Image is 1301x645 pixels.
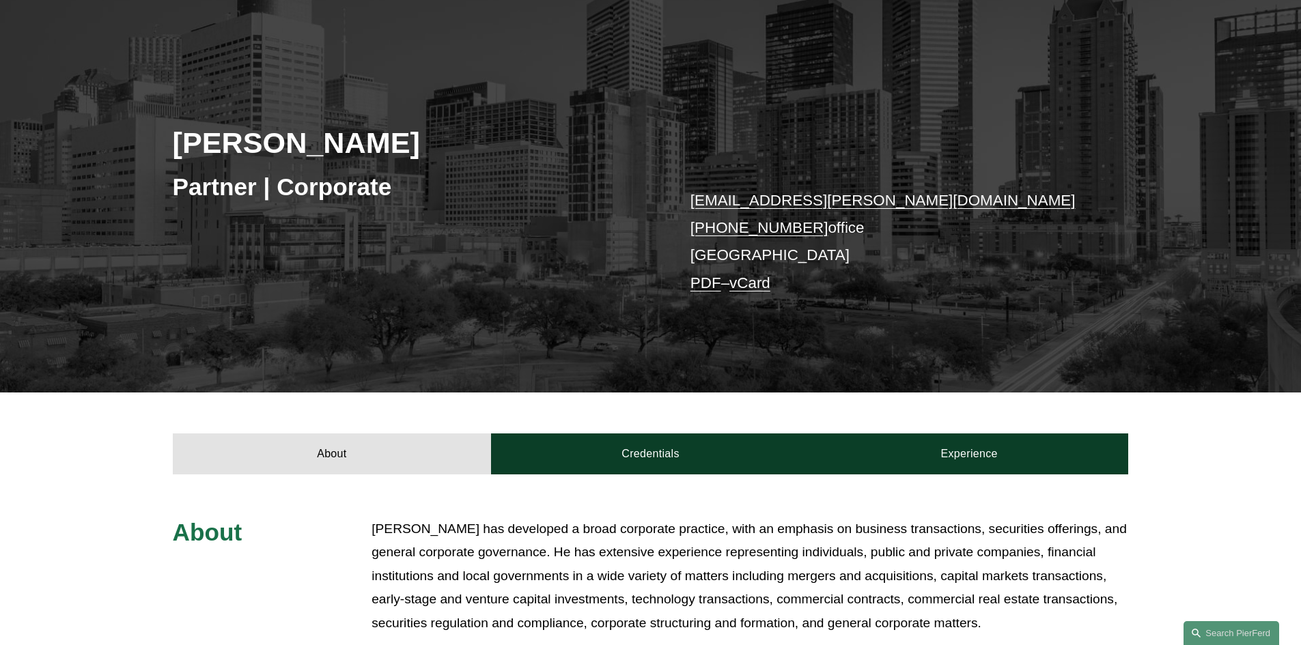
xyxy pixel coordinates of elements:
[810,433,1129,474] a: Experience
[372,517,1128,635] p: [PERSON_NAME] has developed a broad corporate practice, with an emphasis on business transactions...
[690,219,828,236] a: [PHONE_NUMBER]
[690,192,1076,209] a: [EMAIL_ADDRESS][PERSON_NAME][DOMAIN_NAME]
[173,172,651,202] h3: Partner | Corporate
[173,519,242,545] span: About
[491,433,810,474] a: Credentials
[173,433,492,474] a: About
[1184,621,1279,645] a: Search this site
[729,274,770,291] a: vCard
[173,125,651,160] h2: [PERSON_NAME]
[690,274,721,291] a: PDF
[690,187,1089,297] p: office [GEOGRAPHIC_DATA] –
